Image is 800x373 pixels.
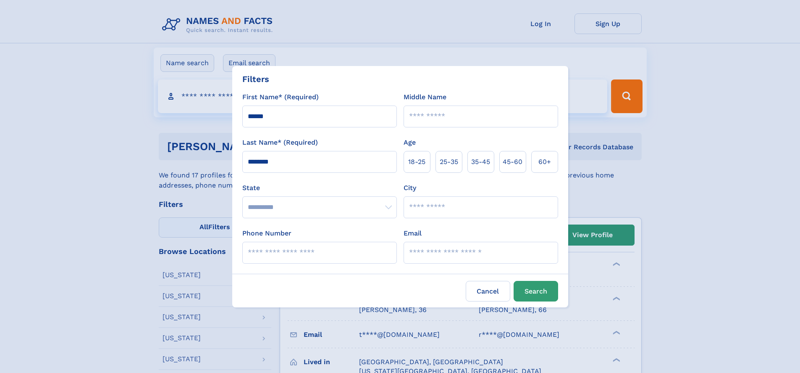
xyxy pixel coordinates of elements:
label: Age [404,138,416,148]
label: Middle Name [404,92,446,102]
label: Last Name* (Required) [242,138,318,148]
label: Email [404,228,422,238]
label: Phone Number [242,228,291,238]
label: City [404,183,416,193]
div: Filters [242,73,269,85]
span: 45‑60 [503,157,522,167]
span: 60+ [538,157,551,167]
button: Search [514,281,558,302]
label: Cancel [466,281,510,302]
label: State [242,183,397,193]
span: 18‑25 [408,157,425,167]
label: First Name* (Required) [242,92,319,102]
span: 25‑35 [440,157,458,167]
span: 35‑45 [471,157,490,167]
